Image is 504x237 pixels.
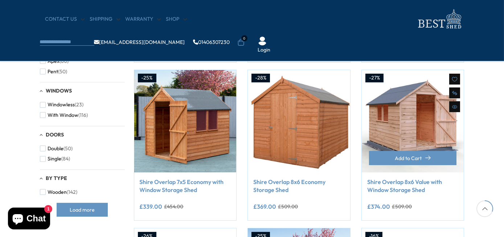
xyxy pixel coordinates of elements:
a: Shire Overlap 8x6 Value with Window Storage Shed [367,178,459,194]
a: Shop [166,16,187,23]
span: (80) [60,58,69,64]
span: (142) [67,189,78,195]
a: Login [258,46,271,54]
span: (50) [58,69,67,75]
a: [EMAIL_ADDRESS][DOMAIN_NAME] [94,40,185,45]
button: Pent [40,66,67,77]
div: -27% [365,74,384,82]
span: With Window [48,112,79,118]
span: (23) [75,102,84,108]
a: 0 [237,39,245,46]
a: CONTACT US [45,16,85,23]
ins: £369.00 [253,204,276,209]
span: 0 [241,35,247,41]
span: (116) [79,112,88,118]
span: Double [48,146,64,152]
button: Windowless [40,99,84,110]
inbox-online-store-chat: Shopify online store chat [6,208,52,231]
span: Wooden [48,189,67,195]
div: -25% [138,74,156,82]
ins: £374.00 [367,204,390,209]
img: logo [414,7,464,31]
a: Warranty [126,16,161,23]
span: By Type [46,175,67,181]
span: Windowless [48,102,75,108]
div: -28% [251,74,270,82]
span: Pent [48,69,58,75]
a: Shire Overlap 8x6 Economy Storage Shed [253,178,345,194]
a: Shire Overlap 7x5 Economy with Window Storage Shed [140,178,231,194]
span: (84) [62,156,70,162]
button: Wooden [40,187,78,197]
del: £454.00 [164,204,184,209]
a: 01406307230 [193,40,230,45]
button: Add to Cart [369,151,457,165]
button: Double [40,143,73,154]
span: Single [48,156,62,162]
span: (50) [64,146,73,152]
button: Single [40,154,70,164]
del: £509.00 [278,204,298,209]
span: Windows [46,87,72,94]
img: Shire Overlap 8x6 Economy Storage Shed - Best Shed [248,70,350,172]
del: £509.00 [392,204,412,209]
span: Apex [48,58,60,64]
img: Shire Overlap 7x5 Economy with Window Storage Shed - Best Shed [134,70,237,172]
span: Add to Cart [395,156,422,161]
span: Doors [46,131,64,138]
a: Shipping [90,16,120,23]
img: User Icon [258,37,267,45]
button: Load more [57,203,108,217]
button: With Window [40,110,88,120]
span: Load more [70,207,95,212]
ins: £339.00 [140,204,163,209]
